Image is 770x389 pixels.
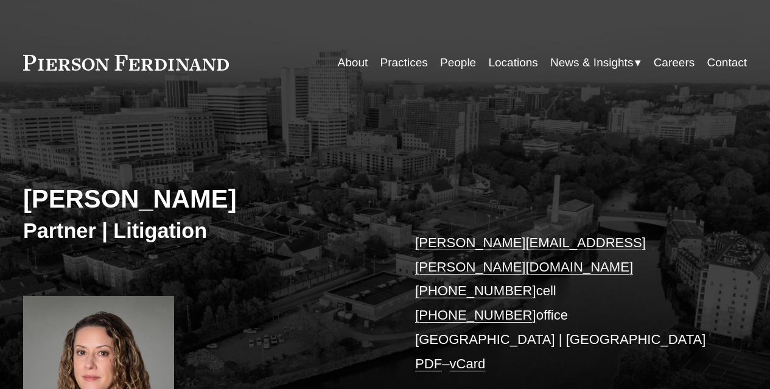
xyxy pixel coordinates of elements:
a: vCard [449,356,485,371]
a: Locations [488,51,537,74]
a: Contact [707,51,747,74]
a: About [338,51,368,74]
a: [PHONE_NUMBER] [415,283,536,298]
span: News & Insights [550,52,633,73]
h2: [PERSON_NAME] [23,184,385,215]
a: folder dropdown [550,51,641,74]
a: Careers [654,51,695,74]
a: People [440,51,476,74]
a: [PERSON_NAME][EMAIL_ADDRESS][PERSON_NAME][DOMAIN_NAME] [415,235,646,275]
a: PDF [415,356,442,371]
h3: Partner | Litigation [23,218,385,244]
p: cell office [GEOGRAPHIC_DATA] | [GEOGRAPHIC_DATA] – [415,231,716,376]
a: Practices [380,51,428,74]
a: [PHONE_NUMBER] [415,307,536,323]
